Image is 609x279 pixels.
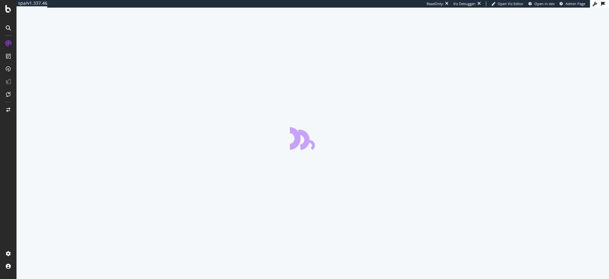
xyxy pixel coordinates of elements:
div: animation [290,127,336,150]
span: Open Viz Editor [498,1,524,6]
a: Open Viz Editor [491,1,524,6]
a: Open in dev [528,1,555,6]
div: Viz Debugger: [453,1,476,6]
span: Open in dev [534,1,555,6]
span: Admin Page [566,1,585,6]
div: ReadOnly: [427,1,444,6]
a: Admin Page [560,1,585,6]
